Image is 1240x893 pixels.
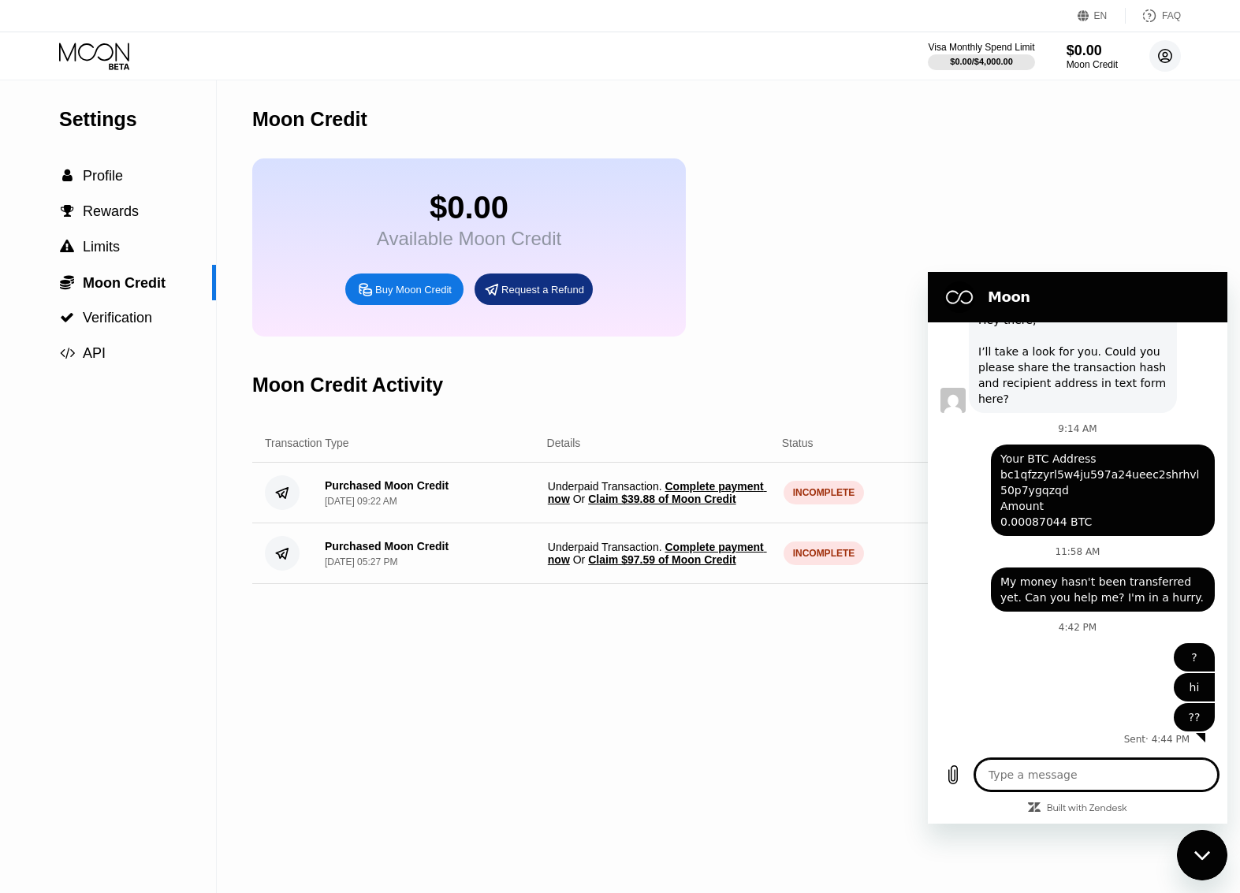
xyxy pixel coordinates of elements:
div: FAQ [1162,10,1181,21]
div: $0.00Moon Credit [1067,43,1118,70]
span: Or [570,553,588,566]
iframe: Button to launch messaging window, conversation in progress [1177,830,1227,880]
span: Complete payment now [548,541,767,566]
div: Purchased Moon Credit [325,479,449,492]
div: Available Moon Credit [377,228,561,250]
div: INCOMPLETE [784,481,865,504]
span: Moon Credit [83,275,166,291]
span: Verification [83,310,152,326]
span:  [60,274,74,290]
div: Status [782,437,814,449]
span:  [60,240,74,254]
div: [DATE] 05:27 PM [325,556,397,567]
div: Buy Moon Credit [375,283,452,296]
span: Claim $39.88 of Moon Credit [588,493,735,505]
span: Rewards [83,203,139,219]
div: Visa Monthly Spend Limit$0.00/$4,000.00 [928,42,1034,70]
div: Request a Refund [475,273,593,305]
div:  [59,204,75,218]
span:  [61,204,74,218]
div: Buy Moon Credit [345,273,464,305]
div: Moon Credit Activity [252,374,443,396]
div: Transaction Type [265,437,349,449]
div:  [59,346,75,360]
span: Complete payment now [548,480,767,505]
span:  [62,169,73,183]
div: [DATE] 09:22 AM [325,496,397,507]
div: Moon Credit [1067,59,1118,70]
span: API [83,345,106,361]
iframe: Messaging window [928,272,1227,824]
div: $0.00 [377,190,561,225]
div: Visa Monthly Spend Limit [928,42,1034,53]
div: $0.00 / $4,000.00 [950,57,1013,66]
div: $0.00 [1067,43,1118,59]
span: Or [570,493,588,505]
div:  [59,169,75,183]
div: Settings [59,108,216,131]
div: INCOMPLETE [784,541,865,565]
div: EN [1094,10,1108,21]
div: Request a Refund [501,283,584,296]
div: Details [547,437,581,449]
div:  [59,240,75,254]
div: Purchased Moon Credit [325,540,449,553]
span: Underpaid Transaction . [548,541,771,566]
span: Limits [83,239,120,255]
span: Underpaid Transaction . [548,480,771,505]
div: Moon Credit [252,108,367,131]
span: Claim $97.59 of Moon Credit [588,553,735,566]
div:  [59,311,75,325]
span: Profile [83,168,123,184]
div: FAQ [1126,8,1181,24]
div: EN [1078,8,1126,24]
div:  [59,274,75,290]
span:  [60,311,74,325]
span:  [60,346,75,360]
